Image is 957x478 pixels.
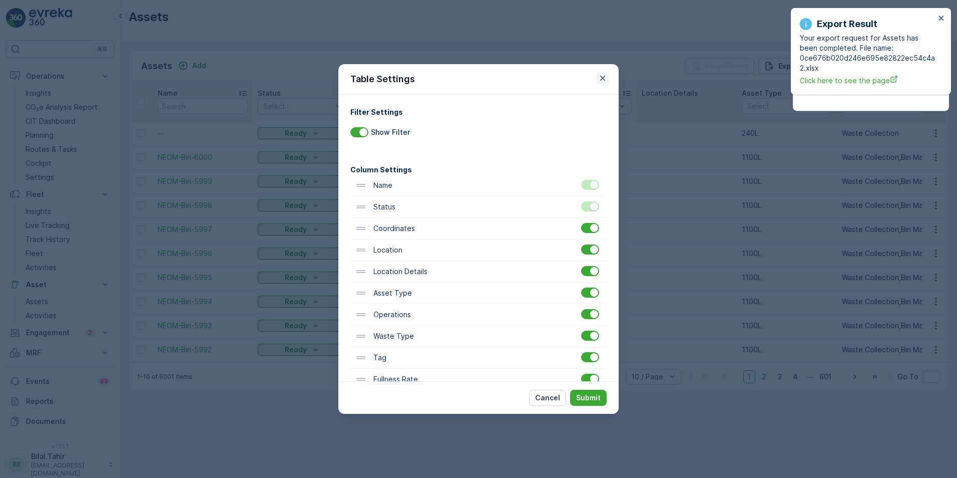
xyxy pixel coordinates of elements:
[350,107,607,117] h4: Filter Settings
[371,374,418,384] p: Fullness Rate
[350,164,607,175] h4: Column Settings
[350,72,415,86] p: Table Settings
[350,283,607,304] div: Asset Type
[570,390,607,406] button: Submit
[800,75,935,86] a: Click here to see the page
[371,245,402,255] p: Location
[350,196,607,218] div: Status
[371,310,411,320] p: Operations
[371,223,415,233] p: Coordinates
[371,202,395,212] p: Status
[371,267,427,277] p: Location Details
[350,304,607,326] div: Operations
[817,17,877,31] p: Export Result
[371,353,386,363] p: Tag
[371,288,412,298] p: Asset Type
[371,331,414,341] p: Waste Type
[371,127,410,137] p: Show Filter
[350,347,607,369] div: Tag
[938,14,945,24] button: close
[350,218,607,240] div: Coordinates
[350,240,607,261] div: Location
[576,393,601,403] p: Submit
[371,180,392,190] p: Name
[800,33,935,73] p: Your export request for Assets has been completed. File name: 0ce676b020d246e695e82822ec54c4a2.xlsx
[535,393,560,403] p: Cancel
[350,326,607,347] div: Waste Type
[350,261,607,283] div: Location Details
[350,175,607,196] div: Name
[350,369,607,390] div: Fullness Rate
[529,390,566,406] button: Cancel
